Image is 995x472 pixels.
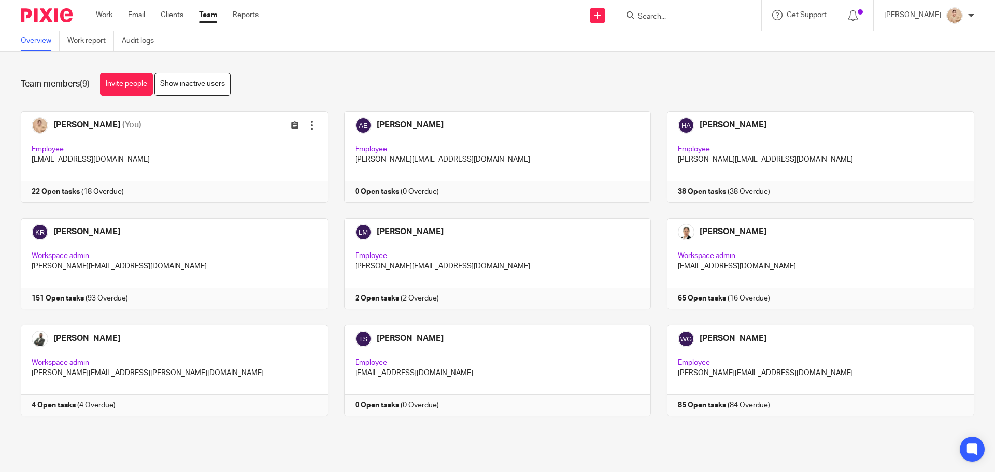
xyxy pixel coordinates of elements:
input: Search [637,12,730,22]
img: DSC06218%20-%20Copy.JPG [946,7,963,24]
a: Show inactive users [154,73,231,96]
a: Clients [161,10,183,20]
a: Team [199,10,217,20]
a: Work [96,10,112,20]
a: Email [128,10,145,20]
h1: Team members [21,79,90,90]
img: Pixie [21,8,73,22]
a: Audit logs [122,31,162,51]
p: [PERSON_NAME] [884,10,941,20]
a: Reports [233,10,259,20]
span: (9) [80,80,90,88]
a: Work report [67,31,114,51]
a: Overview [21,31,60,51]
span: Get Support [787,11,827,19]
a: Invite people [100,73,153,96]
